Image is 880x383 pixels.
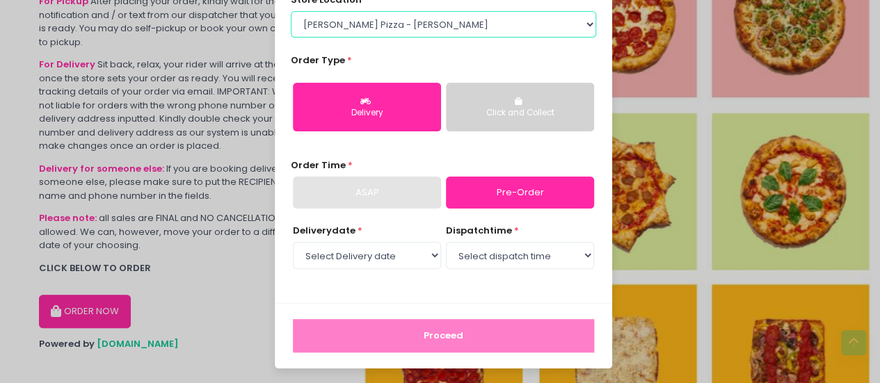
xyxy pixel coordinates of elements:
[303,107,431,120] div: Delivery
[291,54,345,67] span: Order Type
[291,158,346,172] span: Order Time
[293,83,441,131] button: Delivery
[293,319,594,352] button: Proceed
[446,83,594,131] button: Click and Collect
[446,177,594,209] a: Pre-Order
[446,224,512,237] span: dispatch time
[456,107,584,120] div: Click and Collect
[293,224,355,237] span: Delivery date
